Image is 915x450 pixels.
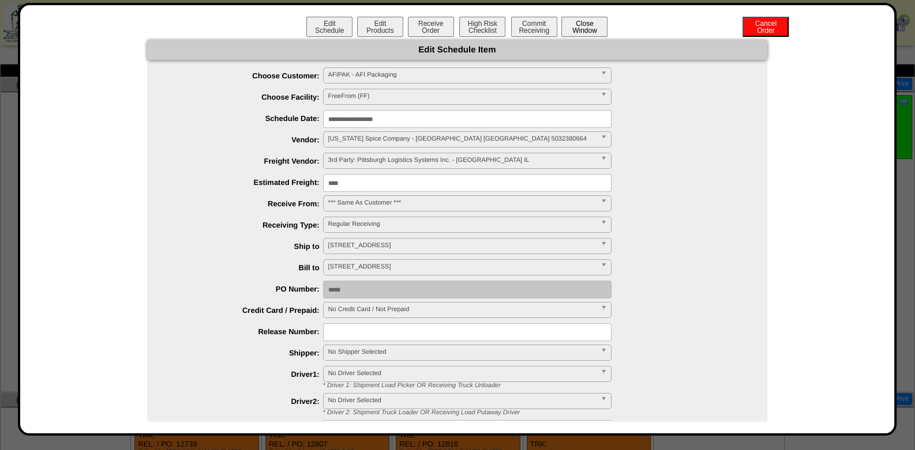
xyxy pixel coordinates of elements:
button: CancelOrder [742,17,789,37]
label: Vendor: [170,135,323,144]
span: No Driver Selected [328,394,596,407]
div: * Driver 1: Shipment Load Picker OR Receiving Truck Unloader [314,382,767,389]
button: High RiskChecklist [459,17,505,37]
label: Choose Customer: [170,71,323,80]
div: Edit Schedule Item [147,40,767,60]
button: ReceiveOrder [408,17,454,37]
span: No Driver Selected [328,366,596,380]
label: Driver2: [170,397,323,406]
label: Receiving Type: [170,221,323,229]
span: 3rd Party: Pittsburgh Logistics Systems Inc. - [GEOGRAPHIC_DATA] IL [328,153,596,167]
span: AFIPAK - AFI Packaging [328,68,596,82]
button: EditSchedule [306,17,352,37]
label: Freight Vendor: [170,157,323,165]
label: Driver1: [170,370,323,379]
button: EditProducts [357,17,403,37]
button: CommitReceiving [511,17,557,37]
label: Ship to [170,242,323,251]
button: CloseWindow [561,17,607,37]
label: Release Number: [170,327,323,336]
span: [US_STATE] Spice Company - [GEOGRAPHIC_DATA] [GEOGRAPHIC_DATA] 5032380664 [328,132,596,146]
span: [STREET_ADDRESS] [328,260,596,274]
label: Shipper: [170,349,323,357]
label: Estimated Freight: [170,178,323,187]
label: PO Number: [170,285,323,293]
span: No Credit Card / Not Prepaid [328,302,596,316]
a: CloseWindow [560,26,609,35]
label: Choose Facility: [170,93,323,101]
span: FreeFrom (FF) [328,89,596,103]
span: No Shipper Selected [328,345,596,359]
label: Schedule Date: [170,114,323,123]
label: Receive From: [170,199,323,208]
a: High RiskChecklist [458,27,508,35]
span: Regular Receiving [328,217,596,231]
div: * Driver 2: Shipment Truck Loader OR Receiving Load Putaway Driver [314,409,767,416]
span: [STREET_ADDRESS] [328,239,596,252]
label: Bill to [170,263,323,272]
label: Credit Card / Prepaid: [170,306,323,315]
